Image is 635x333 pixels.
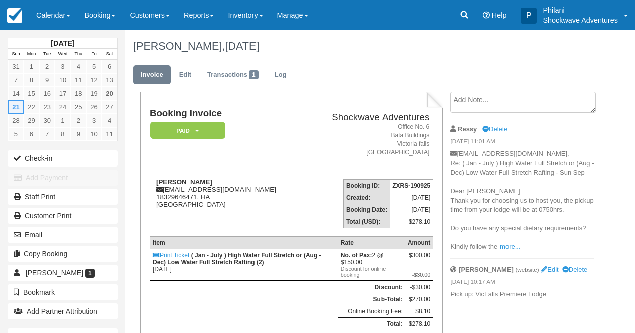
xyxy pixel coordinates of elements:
em: -$30.00 [408,272,430,278]
a: Staff Print [8,189,118,205]
em: Paid [150,122,225,139]
a: more... [500,243,520,250]
th: Created: [343,192,390,204]
span: [PERSON_NAME] [26,269,83,277]
a: 4 [102,114,117,127]
a: 18 [71,87,86,100]
th: Sub-Total: [338,293,405,305]
a: 6 [24,127,39,141]
a: 2 [39,60,55,73]
a: Delete [482,125,507,133]
a: 31 [8,60,24,73]
th: Fri [86,49,102,60]
a: Paid [150,121,222,140]
a: 26 [86,100,102,114]
strong: [PERSON_NAME] [156,178,212,186]
a: 25 [71,100,86,114]
strong: Ressy [458,125,477,133]
a: 24 [55,100,70,114]
i: Help [483,12,490,19]
a: 3 [86,114,102,127]
a: 14 [8,87,24,100]
a: 20 [102,87,117,100]
td: Online Booking Fee: [338,305,405,318]
a: 22 [24,100,39,114]
a: 28 [8,114,24,127]
em: [DATE] 11:01 AM [450,137,594,148]
a: 11 [102,127,117,141]
a: 2 [71,114,86,127]
h2: Shockwave Adventures [308,112,429,123]
a: 23 [39,100,55,114]
img: checkfront-main-nav-mini-logo.png [7,8,22,23]
a: 10 [55,73,70,87]
button: Check-in [8,150,118,166]
a: 3 [55,60,70,73]
a: 12 [86,73,102,87]
th: Discount: [338,281,405,294]
th: Rate [338,237,405,249]
button: Add Partner Attribution [8,303,118,319]
a: Transactions1 [200,65,266,85]
td: 2 @ $150.00 [338,249,405,281]
strong: [PERSON_NAME] [459,266,514,273]
a: Invoice [133,65,171,85]
td: [DATE] [390,192,433,204]
th: Booking Date: [343,204,390,216]
small: (website) [515,266,539,273]
a: 7 [8,73,24,87]
a: Delete [562,266,587,273]
th: Mon [24,49,39,60]
a: 15 [24,87,39,100]
a: 1 [55,114,70,127]
a: 5 [86,60,102,73]
th: Sat [102,49,117,60]
a: 17 [55,87,70,100]
a: 8 [24,73,39,87]
span: [DATE] [225,40,259,52]
a: 13 [102,73,117,87]
th: Amount [405,237,433,249]
a: Edit [172,65,199,85]
th: Total (USD): [343,216,390,228]
div: P [521,8,537,24]
a: 1 [24,60,39,73]
a: 30 [39,114,55,127]
button: Bookmark [8,284,118,300]
a: 16 [39,87,55,100]
td: $278.10 [390,216,433,228]
em: Discount for online booking [341,266,403,278]
address: Office No. 6 Bata Buildings Victoria falls [GEOGRAPHIC_DATA] [308,123,429,157]
h1: [PERSON_NAME], [133,40,594,52]
button: Add Payment [8,170,118,186]
a: Customer Print [8,208,118,224]
a: Log [267,65,294,85]
th: Total: [338,318,405,330]
strong: [DATE] [51,39,74,47]
th: Item [150,237,338,249]
td: $8.10 [405,305,433,318]
a: 6 [102,60,117,73]
span: 1 [249,70,259,79]
td: $270.00 [405,293,433,305]
td: $278.10 [405,318,433,330]
a: 27 [102,100,117,114]
p: [EMAIL_ADDRESS][DOMAIN_NAME], Re: ( Jan - July ) High Water Full Stretch or (Aug - Dec) Low Water... [450,149,594,252]
em: [DATE] 10:17 AM [450,278,594,289]
a: 8 [55,127,70,141]
div: $300.00 [408,252,430,267]
p: Pick up: VicFalls Premiere Lodge [450,290,594,299]
a: Edit [541,266,558,273]
a: Print Ticket [153,252,189,259]
th: Wed [55,49,70,60]
a: 9 [71,127,86,141]
p: Shockwave Adventures [543,15,618,25]
a: 29 [24,114,39,127]
a: 11 [71,73,86,87]
a: 19 [86,87,102,100]
a: 10 [86,127,102,141]
a: 7 [39,127,55,141]
button: Email [8,227,118,243]
a: [PERSON_NAME] 1 [8,265,118,281]
th: Sun [8,49,24,60]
